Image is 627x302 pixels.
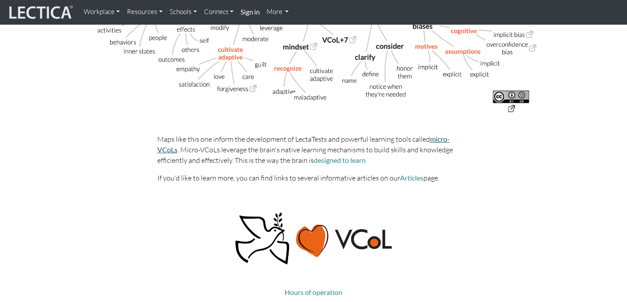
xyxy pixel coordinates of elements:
a: Connect [200,4,237,21]
a: Articles [400,173,423,182]
a: designed to learn [314,156,366,164]
a: Resources [123,4,166,21]
p: Maps like this one inform the development of LectaTests and powerful learning tools called . Micr... [157,134,470,166]
a: Workplace [80,4,123,21]
p: If you'd like to learn more, you can find links to several informative articles on our page. [157,173,470,183]
img: lecticalive [7,4,73,21]
a: micro-VCoLs [157,135,450,154]
a: More [263,4,293,21]
a: Schools [166,4,200,21]
strong: Sign in [241,8,260,16]
img: Peace, love, VCoL [233,211,394,266]
a: Hours of operation [285,288,342,296]
a: Sign in [237,4,263,21]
